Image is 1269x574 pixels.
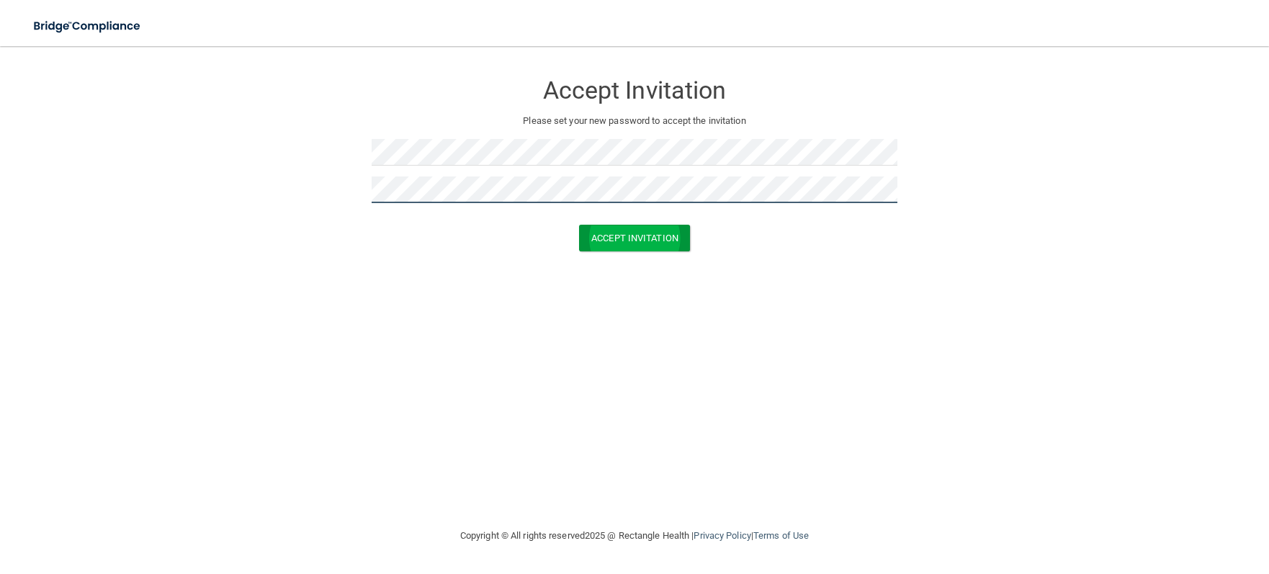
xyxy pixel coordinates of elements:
img: bridge_compliance_login_screen.278c3ca4.svg [22,12,154,41]
h3: Accept Invitation [372,77,897,104]
div: Copyright © All rights reserved 2025 @ Rectangle Health | | [372,513,897,559]
a: Privacy Policy [694,530,750,541]
a: Terms of Use [753,530,809,541]
p: Please set your new password to accept the invitation [382,112,887,130]
iframe: Drift Widget Chat Controller [1020,472,1252,529]
button: Accept Invitation [579,225,690,251]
